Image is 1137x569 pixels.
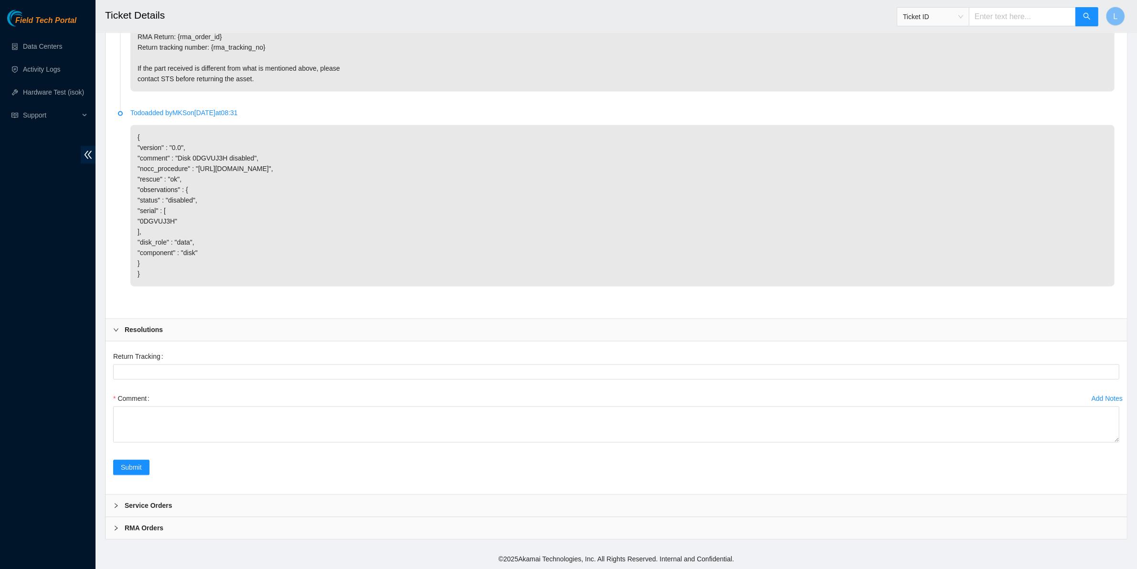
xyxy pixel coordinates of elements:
[113,406,1119,442] textarea: Comment
[1091,391,1123,406] button: Add Notes
[106,517,1127,539] div: RMA Orders
[1075,7,1098,26] button: search
[125,523,163,533] b: RMA Orders
[15,16,76,25] span: Field Tech Portal
[125,324,163,335] b: Resolutions
[7,17,76,30] a: Akamai TechnologiesField Tech Portal
[113,460,149,475] button: Submit
[1092,395,1123,402] div: Add Notes
[113,327,119,333] span: right
[113,503,119,508] span: right
[7,10,48,26] img: Akamai Technologies
[81,146,96,163] span: double-left
[113,525,119,531] span: right
[23,106,79,125] span: Support
[113,349,167,364] label: Return Tracking
[96,549,1137,569] footer: © 2025 Akamai Technologies, Inc. All Rights Reserved. Internal and Confidential.
[106,494,1127,516] div: Service Orders
[23,65,61,73] a: Activity Logs
[969,7,1076,26] input: Enter text here...
[125,500,172,511] b: Service Orders
[130,107,1115,118] p: Todo added by MKS on [DATE] at 08:31
[1083,12,1091,21] span: search
[23,88,84,96] a: Hardware Test (isok)
[903,10,963,24] span: Ticket ID
[11,112,18,118] span: read
[1114,11,1118,22] span: L
[113,364,1119,379] input: Return Tracking
[113,391,153,406] label: Comment
[130,125,1115,286] p: { "version" : "0.0", "comment" : "Disk 0DGVUJ3H disabled", "nocc_procedure" : "[URL][DOMAIN_NAME]...
[106,319,1127,341] div: Resolutions
[1106,7,1125,26] button: L
[121,462,142,472] span: Submit
[23,43,62,50] a: Data Centers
